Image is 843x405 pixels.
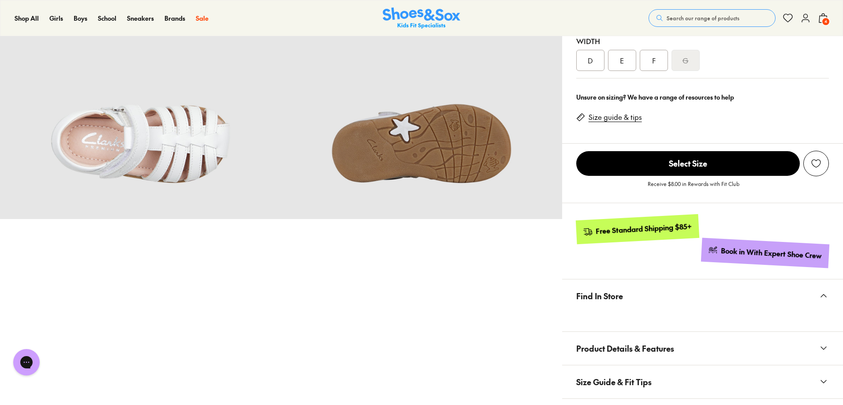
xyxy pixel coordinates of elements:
[575,214,699,244] a: Free Standard Shipping $85+
[595,221,692,236] div: Free Standard Shipping $85+
[818,8,828,28] button: 4
[683,55,688,66] s: G
[15,14,39,22] span: Shop All
[49,14,63,23] a: Girls
[576,50,604,71] div: D
[98,14,116,22] span: School
[701,238,829,268] a: Book in With Expert Shoe Crew
[821,17,830,26] span: 4
[576,36,829,46] div: Width
[721,246,822,261] div: Book in With Expert Shoe Crew
[127,14,154,22] span: Sneakers
[576,312,829,321] iframe: Find in Store
[49,14,63,22] span: Girls
[667,14,739,22] span: Search our range of products
[576,369,652,395] span: Size Guide & Fit Tips
[383,7,460,29] a: Shoes & Sox
[562,279,843,312] button: Find In Store
[649,9,776,27] button: Search our range of products
[164,14,185,23] a: Brands
[196,14,209,23] a: Sale
[127,14,154,23] a: Sneakers
[608,50,636,71] div: E
[9,346,44,379] iframe: Gorgias live chat messenger
[164,14,185,22] span: Brands
[74,14,87,22] span: Boys
[648,180,739,196] p: Receive $8.00 in Rewards with Fit Club
[589,112,642,122] a: Size guide & tips
[576,151,800,176] button: Select Size
[803,151,829,176] button: Add to Wishlist
[576,93,829,102] div: Unsure on sizing? We have a range of resources to help
[576,283,623,309] span: Find In Store
[196,14,209,22] span: Sale
[640,50,668,71] div: F
[383,7,460,29] img: SNS_Logo_Responsive.svg
[98,14,116,23] a: School
[562,332,843,365] button: Product Details & Features
[562,365,843,398] button: Size Guide & Fit Tips
[576,335,674,361] span: Product Details & Features
[15,14,39,23] a: Shop All
[74,14,87,23] a: Boys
